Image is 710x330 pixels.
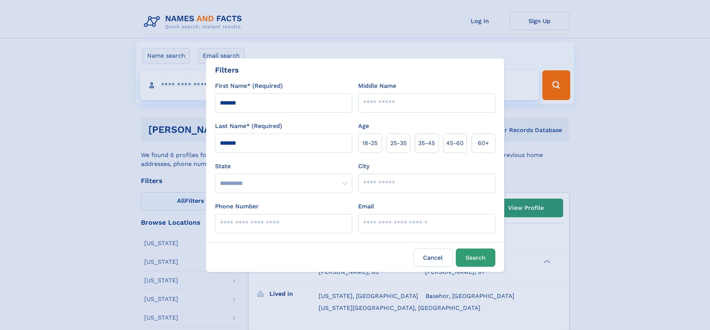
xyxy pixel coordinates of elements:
label: State [215,162,352,171]
div: Filters [215,64,239,76]
button: Search [456,249,495,267]
label: Middle Name [358,81,396,90]
label: City [358,162,369,171]
span: 35‑45 [418,139,435,148]
label: Email [358,202,374,211]
label: Phone Number [215,202,259,211]
label: Age [358,122,369,131]
label: First Name* (Required) [215,81,283,90]
span: 25‑35 [390,139,407,148]
label: Cancel [413,249,453,267]
span: 45‑60 [446,139,464,148]
label: Last Name* (Required) [215,122,282,131]
span: 18‑25 [362,139,378,148]
span: 60+ [478,139,489,148]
